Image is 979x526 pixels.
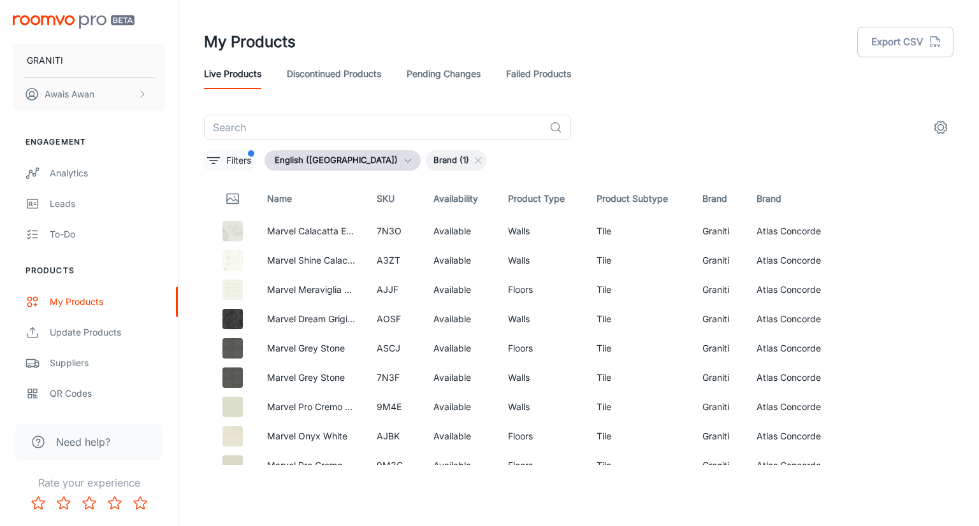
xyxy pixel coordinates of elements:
div: My Products [50,295,165,309]
td: Walls [498,392,586,422]
th: Brand [692,181,746,217]
td: Walls [498,304,586,334]
td: Available [423,422,498,451]
td: AJJF [366,275,423,304]
td: Available [423,334,498,363]
h1: My Products [204,31,296,53]
div: To-do [50,227,165,241]
p: GRANITI [27,53,63,68]
td: Floors [498,275,586,304]
td: AOSF [366,304,423,334]
td: Graniti [692,304,746,334]
input: Search [204,115,544,140]
td: Available [423,451,498,480]
td: Tile [586,217,692,246]
a: Marvel Pro Cremo Delicato [267,460,379,471]
td: Available [423,363,498,392]
td: Graniti [692,392,746,422]
div: Brand (1) [426,150,486,171]
td: Available [423,392,498,422]
td: Tile [586,275,692,304]
td: Tile [586,451,692,480]
td: Atlas Concorde [746,275,844,304]
svg: Thumbnail [225,191,240,206]
button: filter [204,150,254,171]
a: Marvel Grey Stone [267,372,345,383]
td: Atlas Concorde [746,363,844,392]
td: 9M3C [366,451,423,480]
th: SKU [366,181,423,217]
td: Atlas Concorde [746,392,844,422]
a: Marvel Onyx White [267,430,347,441]
button: Awais Awan [13,78,165,111]
div: Leads [50,197,165,211]
button: GRANITI [13,44,165,77]
td: Graniti [692,217,746,246]
button: Rate 5 star [127,490,153,516]
td: Tile [586,422,692,451]
a: Failed Products [506,59,571,89]
td: Tile [586,392,692,422]
td: Tile [586,363,692,392]
button: settings [928,115,954,140]
td: Tile [586,334,692,363]
td: Atlas Concorde [746,334,844,363]
a: Pending Changes [407,59,481,89]
td: 7N3O [366,217,423,246]
th: Availability [423,181,498,217]
a: Marvel Pro Cremo Delicato [267,401,379,412]
div: Update Products [50,325,165,339]
th: Product Type [498,181,586,217]
th: Name [257,181,366,217]
td: 7N3F [366,363,423,392]
td: Atlas Concorde [746,304,844,334]
div: QR Codes [50,387,165,401]
div: Suppliers [50,356,165,370]
img: Roomvo PRO Beta [13,15,134,29]
td: Walls [498,217,586,246]
td: 9M4E [366,392,423,422]
td: ASCJ [366,334,423,363]
td: Tile [586,304,692,334]
td: Atlas Concorde [746,246,844,275]
td: Graniti [692,246,746,275]
td: Atlas Concorde [746,451,844,480]
td: Tile [586,246,692,275]
td: Walls [498,363,586,392]
td: Graniti [692,451,746,480]
a: Marvel Meraviglia Calacatta Meraviglia [267,284,430,295]
p: Rate your experience [10,475,168,490]
button: English ([GEOGRAPHIC_DATA]) [265,150,421,171]
td: Graniti [692,422,746,451]
button: Rate 3 star [76,490,102,516]
td: AJBK [366,422,423,451]
span: Need help? [56,434,110,450]
td: Graniti [692,334,746,363]
td: Atlas Concorde [746,217,844,246]
td: Available [423,304,498,334]
td: Floors [498,334,586,363]
th: Brand [746,181,844,217]
td: Floors [498,422,586,451]
td: Walls [498,246,586,275]
button: Rate 4 star [102,490,127,516]
td: Floors [498,451,586,480]
div: Analytics [50,166,165,180]
a: Live Products [204,59,261,89]
button: Export CSV [857,27,954,57]
a: Marvel Grey Stone [267,343,345,353]
td: Atlas Concorde [746,422,844,451]
button: Rate 1 star [25,490,51,516]
td: Graniti [692,275,746,304]
td: Available [423,217,498,246]
p: Filters [226,153,251,167]
th: Product Subtype [586,181,692,217]
a: Marvel Calacatta Extra [267,225,363,236]
td: A3ZT [366,246,423,275]
td: Graniti [692,363,746,392]
a: Discontinued Products [287,59,381,89]
a: Marvel Dream Grigio Intenso [267,313,386,324]
td: Available [423,275,498,304]
span: Brand (1) [426,154,477,167]
p: Awais Awan [45,87,94,101]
